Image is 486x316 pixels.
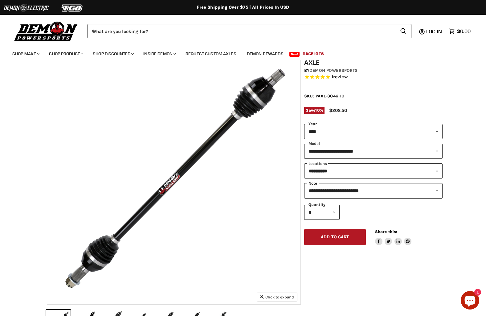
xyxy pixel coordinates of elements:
[298,47,329,60] a: Race Kits
[3,2,49,14] img: Demon Electric Logo 2
[309,68,357,73] a: Demon Powersports
[88,47,137,60] a: Shop Discounted
[257,293,297,301] button: Click to expand
[459,291,481,311] inbox-online-store-chat: Shopify online store chat
[44,47,87,60] a: Shop Product
[8,47,43,60] a: Shop Make
[423,29,446,34] a: Log in
[12,20,80,42] img: Demon Powersports
[329,108,347,113] span: $202.50
[446,27,474,36] a: $0.00
[47,51,300,304] img: IMAGE
[375,229,397,234] span: Share this:
[289,52,300,57] span: New!
[426,28,442,35] span: Log in
[304,51,443,66] h1: Can-Am Maverick X3 Demon Heavy Duty Axle
[304,183,443,198] select: keys
[304,163,443,179] select: keys
[304,107,325,114] span: Save %
[304,229,366,245] button: Add to cart
[321,234,349,240] span: Add to cart
[304,93,443,99] div: SKU: PAXL-3046HD
[139,47,180,60] a: Inside Demon
[304,67,443,74] div: by
[49,2,96,14] img: TGB Logo 2
[315,108,320,113] span: 10
[8,45,469,60] ul: Main menu
[88,24,411,38] form: Product
[395,24,411,38] button: Search
[457,28,471,34] span: $0.00
[333,74,348,80] span: review
[304,124,443,139] select: year
[88,24,395,38] input: When autocomplete results are available use up and down arrows to review and enter to select
[304,74,443,80] span: Rated 5.0 out of 5 stars 1 reviews
[304,205,340,220] select: Quantity
[242,47,288,60] a: Demon Rewards
[260,295,294,299] span: Click to expand
[375,229,412,245] aside: Share this:
[304,144,443,159] select: modal-name
[181,47,241,60] a: Request Custom Axles
[332,74,348,80] span: 1 reviews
